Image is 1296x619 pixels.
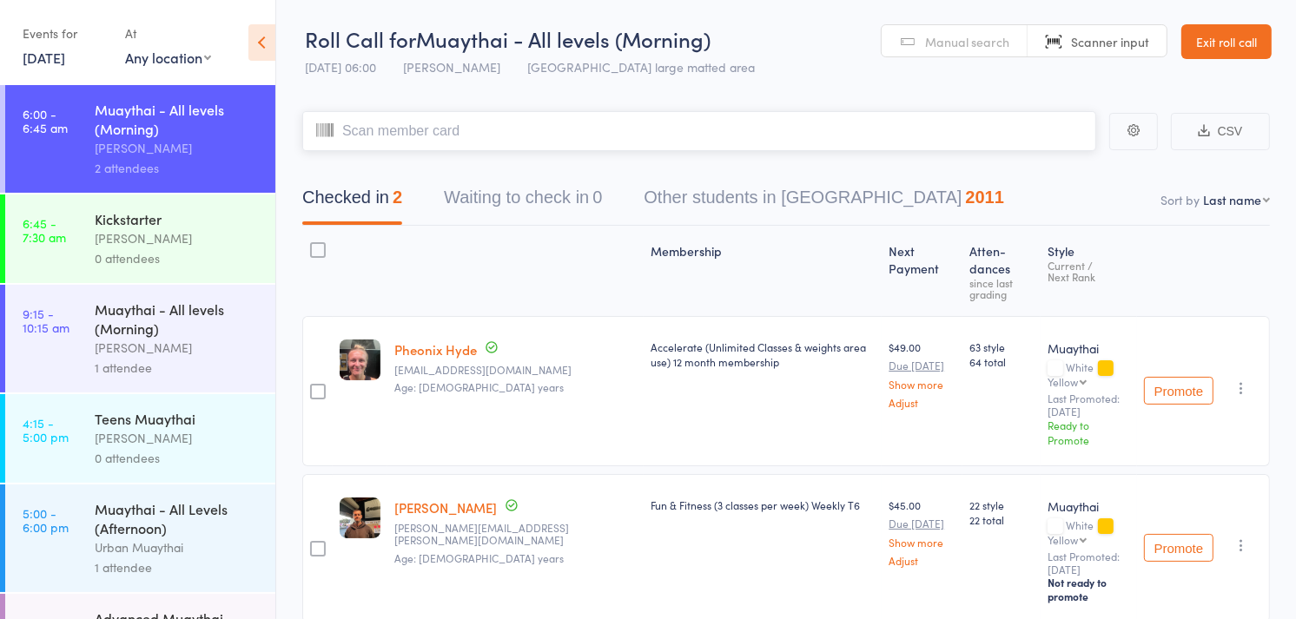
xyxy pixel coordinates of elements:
[1048,376,1078,387] div: Yellow
[305,58,376,76] span: [DATE] 06:00
[1181,24,1272,59] a: Exit roll call
[403,58,500,76] span: [PERSON_NAME]
[1048,260,1130,282] div: Current / Next Rank
[1048,519,1130,545] div: White
[23,506,69,534] time: 5:00 - 6:00 pm
[95,300,261,338] div: Muaythai - All levels (Morning)
[969,339,1034,354] span: 63 style
[889,517,955,530] small: Due [DATE]
[302,111,1096,151] input: Scan member card
[416,24,711,53] span: Muaythai - All levels (Morning)
[1041,234,1137,308] div: Style
[889,339,955,408] div: $49.00
[394,364,637,376] small: pheonixhyde@gmail.com
[962,234,1041,308] div: Atten­dances
[95,100,261,138] div: Muaythai - All levels (Morning)
[5,285,275,392] a: 9:15 -10:15 amMuaythai - All levels (Morning)[PERSON_NAME]1 attendee
[95,428,261,448] div: [PERSON_NAME]
[23,19,108,48] div: Events for
[889,397,955,408] a: Adjust
[1144,377,1213,405] button: Promote
[889,555,955,566] a: Adjust
[651,497,875,512] div: Fun & Fitness (3 classes per week) Weekly T6
[394,550,564,565] span: Age: [DEMOGRAPHIC_DATA] years
[969,354,1034,369] span: 64 total
[527,58,755,76] span: [GEOGRAPHIC_DATA] large matted area
[394,340,477,359] a: Pheonix Hyde
[1048,576,1130,603] div: Not ready to promote
[969,497,1034,512] span: 22 style
[889,359,955,372] small: Due [DATE]
[5,85,275,193] a: 6:00 -6:45 amMuaythai - All levels (Morning)[PERSON_NAME]2 attendees
[394,498,497,517] a: [PERSON_NAME]
[1048,497,1130,515] div: Muaythai
[125,48,211,67] div: Any location
[1048,418,1130,447] div: Ready to Promote
[5,194,275,283] a: 6:45 -7:30 amKickstarter[PERSON_NAME]0 attendees
[969,512,1034,527] span: 22 total
[925,33,1009,50] span: Manual search
[95,248,261,268] div: 0 attendees
[23,107,68,135] time: 6:00 - 6:45 am
[644,179,1004,225] button: Other students in [GEOGRAPHIC_DATA]2011
[1048,339,1130,357] div: Muaythai
[1203,191,1261,208] div: Last name
[1048,534,1078,545] div: Yellow
[1171,113,1270,150] button: CSV
[23,216,66,244] time: 6:45 - 7:30 am
[95,209,261,228] div: Kickstarter
[394,379,564,394] span: Age: [DEMOGRAPHIC_DATA] years
[882,234,962,308] div: Next Payment
[340,339,380,380] img: image1742948584.png
[125,19,211,48] div: At
[889,379,955,390] a: Show more
[95,358,261,378] div: 1 attendee
[394,522,637,547] small: george.p.scott@btinternet.com
[23,48,65,67] a: [DATE]
[965,188,1004,207] div: 2011
[5,394,275,483] a: 4:15 -5:00 pmTeens Muaythai[PERSON_NAME]0 attendees
[393,188,402,207] div: 2
[95,338,261,358] div: [PERSON_NAME]
[889,537,955,548] a: Show more
[95,499,261,537] div: Muaythai - All Levels (Afternoon)
[1071,33,1149,50] span: Scanner input
[651,339,875,369] div: Accelerate (Unlimited Classes & weights area use) 12 month membership
[1144,534,1213,562] button: Promote
[1048,361,1130,387] div: White
[95,158,261,178] div: 2 attendees
[95,557,261,577] div: 1 attendee
[444,179,602,225] button: Waiting to check in0
[23,306,69,334] time: 9:15 - 10:15 am
[23,416,69,444] time: 4:15 - 5:00 pm
[95,537,261,557] div: Urban Muaythai
[95,138,261,158] div: [PERSON_NAME]
[1048,392,1130,418] small: Last Promoted: [DATE]
[644,234,882,308] div: Membership
[1160,191,1200,208] label: Sort by
[5,484,275,592] a: 5:00 -6:00 pmMuaythai - All Levels (Afternoon)Urban Muaythai1 attendee
[1048,550,1130,576] small: Last Promoted: [DATE]
[889,497,955,566] div: $45.00
[95,409,261,428] div: Teens Muaythai
[95,448,261,468] div: 0 attendees
[302,179,402,225] button: Checked in2
[340,497,380,538] img: image1752269824.png
[969,277,1034,300] div: since last grading
[592,188,602,207] div: 0
[95,228,261,248] div: [PERSON_NAME]
[305,24,416,53] span: Roll Call for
